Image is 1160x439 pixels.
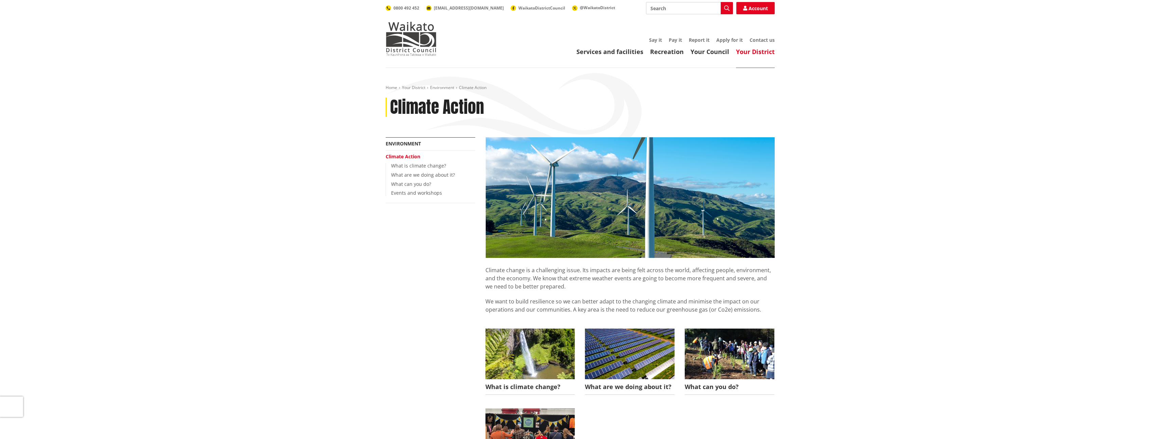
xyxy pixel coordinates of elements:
a: Account [736,2,775,14]
a: What can you do? [391,181,431,187]
a: Report it [689,37,710,43]
span: WaikatoDistrictCouncil [518,5,565,11]
a: What is climate change? [391,162,446,169]
span: What can you do? [685,379,774,395]
a: Environment [430,85,454,90]
img: Tuakau Primary School and volunteers planting over 1000 new plants [685,329,774,379]
a: What can you do? [685,329,774,395]
a: What are we doing about it? [391,172,455,178]
span: Climate Action [459,85,486,90]
a: 0800 492 452 [386,5,419,11]
span: @WaikatoDistrict [580,5,615,11]
a: Apply for it [716,37,743,43]
img: Climate Action Webpage Feature [485,137,775,258]
a: Your Council [691,48,729,56]
span: What are we doing about it? [585,379,675,395]
a: Events and workshops [391,190,442,196]
a: [EMAIL_ADDRESS][DOMAIN_NAME] [426,5,504,11]
p: Climate change is a challenging issue. Its impacts are being felt across the world, affecting peo... [485,258,775,291]
a: Your District [736,48,775,56]
span: 0800 492 452 [393,5,419,11]
a: Home [386,85,397,90]
a: Climate Action [386,153,420,160]
img: Waikato District Council - Te Kaunihera aa Takiwaa o Waikato [386,22,437,56]
span: [EMAIL_ADDRESS][DOMAIN_NAME] [434,5,504,11]
a: Pay it [669,37,682,43]
img: Bridal Veil Falls, Raglan [485,329,575,379]
span: What is climate change? [485,379,575,395]
a: Contact us [750,37,775,43]
a: Recreation [650,48,684,56]
p: We want to build resilience so we can better adapt to the changing climate and minimise the impac... [485,297,775,322]
h1: Climate Action [390,98,484,117]
input: Search input [646,2,733,14]
a: What is climate change? [485,329,575,395]
a: Say it [649,37,662,43]
a: Services and facilities [576,48,643,56]
a: Your District [402,85,425,90]
a: @WaikatoDistrict [572,5,615,11]
a: WaikatoDistrictCouncil [511,5,565,11]
img: solar panels [585,329,675,379]
nav: breadcrumb [386,85,775,91]
a: Environment [386,140,421,147]
a: What are we doing about it? [585,329,675,395]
